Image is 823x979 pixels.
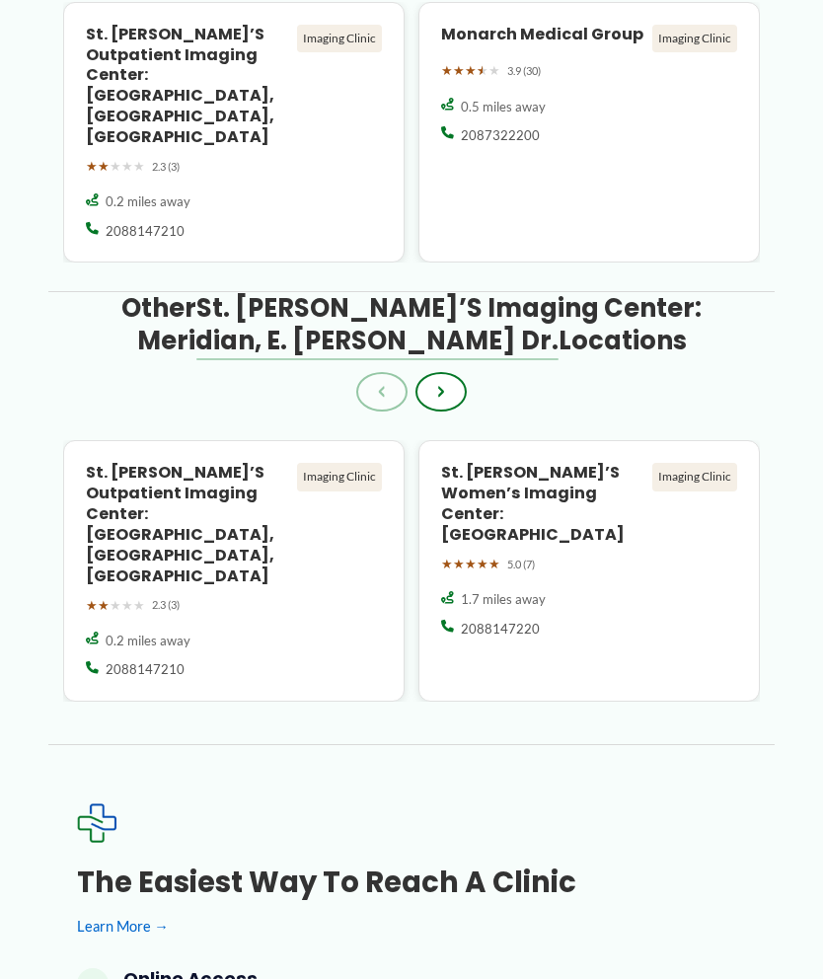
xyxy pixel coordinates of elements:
a: St. [PERSON_NAME]’s Outpatient Imaging Center: [GEOGRAPHIC_DATA], [GEOGRAPHIC_DATA], [GEOGRAPHIC_... [63,2,405,263]
h4: Monarch Medical Group [441,25,645,45]
span: 5.0 (7) [507,555,535,574]
span: ★ [86,594,98,618]
h4: St. [PERSON_NAME]’s Women’s Imaging Center: [GEOGRAPHIC_DATA] [441,463,645,545]
span: 2.3 (3) [152,595,180,615]
span: ★ [98,594,110,618]
span: 0.2 miles away [106,192,190,210]
span: ★ [453,553,465,576]
span: ‹ [378,381,386,403]
h4: St. [PERSON_NAME]’s Outpatient Imaging Center: [GEOGRAPHIC_DATA], [GEOGRAPHIC_DATA], [GEOGRAPHIC_... [86,463,290,586]
span: 0.5 miles away [461,98,546,115]
span: 2088147220 [461,620,540,638]
span: ★ [441,553,453,576]
span: ★ [441,59,453,83]
span: ★ [98,155,110,179]
button: › [415,372,467,412]
span: ★ [465,553,477,576]
a: Monarch Medical Group Imaging Clinic ★★★★★ 3.9 (30) 0.5 miles away 2087322200 [418,2,760,263]
span: › [437,381,445,403]
span: 2088147210 [106,660,185,678]
span: St. [PERSON_NAME]’s Imaging Center: Meridian, E. [PERSON_NAME] Dr. [137,290,703,358]
h3: Other Locations [63,292,761,357]
span: ★ [133,155,145,179]
div: Imaging Clinic [652,25,737,52]
span: ★ [477,59,488,83]
span: 3.9 (30) [507,61,541,81]
span: 2.3 (3) [152,157,180,177]
span: ★ [110,155,121,179]
a: St. [PERSON_NAME]’s Women’s Imaging Center: [GEOGRAPHIC_DATA] Imaging Clinic ★★★★★ 5.0 (7) 1.7 mi... [418,440,760,701]
h4: St. [PERSON_NAME]’s Outpatient Imaging Center: [GEOGRAPHIC_DATA], [GEOGRAPHIC_DATA], [GEOGRAPHIC_... [86,25,290,148]
img: Expected Healthcare Logo [77,803,116,843]
span: ★ [488,59,500,83]
span: ★ [121,594,133,618]
a: Learn More → [77,913,745,940]
span: ★ [488,553,500,576]
a: St. [PERSON_NAME]’s Outpatient Imaging Center: [GEOGRAPHIC_DATA], [GEOGRAPHIC_DATA], [GEOGRAPHIC_... [63,440,405,701]
span: ★ [465,59,477,83]
span: ★ [110,594,121,618]
span: ★ [477,553,488,576]
div: Imaging Clinic [652,463,737,490]
button: ‹ [356,372,408,412]
span: ★ [453,59,465,83]
span: ★ [86,155,98,179]
span: 2087322200 [461,126,540,144]
span: ★ [133,594,145,618]
h3: The Easiest Way to Reach a Clinic [77,865,745,899]
span: 0.2 miles away [106,632,190,649]
span: 2088147210 [106,222,185,240]
span: ★ [121,155,133,179]
div: Imaging Clinic [297,25,382,52]
span: 1.7 miles away [461,590,546,608]
div: Imaging Clinic [297,463,382,490]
